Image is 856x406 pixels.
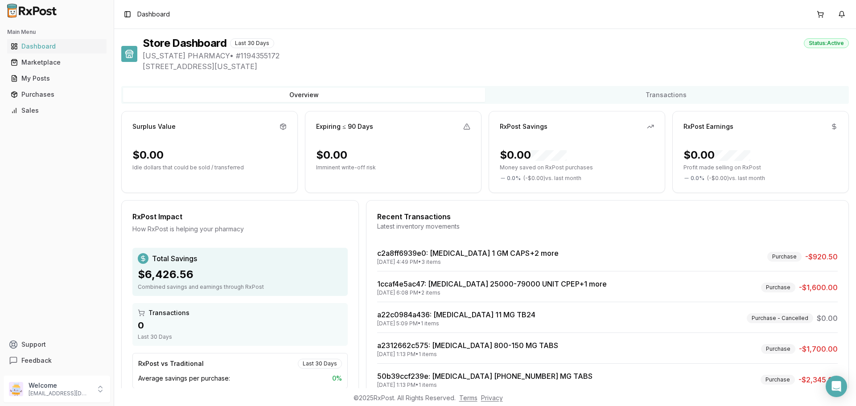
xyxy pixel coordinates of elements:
[377,258,559,266] div: [DATE] 4:49 PM • 3 items
[143,50,849,61] span: [US_STATE] PHARMACY • # 1194355172
[9,382,23,396] img: User avatar
[4,336,110,353] button: Support
[7,70,107,86] a: My Posts
[4,353,110,369] button: Feedback
[137,10,170,19] nav: breadcrumb
[7,29,107,36] h2: Main Menu
[377,279,607,288] a: 1ccaf4e5ac47: [MEDICAL_DATA] 25000-79000 UNIT CPEP+1 more
[137,10,170,19] span: Dashboard
[132,122,176,131] div: Surplus Value
[799,282,838,293] span: -$1,600.00
[377,211,838,222] div: Recent Transactions
[29,390,91,397] p: [EMAIL_ADDRESS][DOMAIN_NAME]
[761,283,795,292] div: Purchase
[799,344,838,354] span: -$1,700.00
[29,381,91,390] p: Welcome
[138,333,342,340] div: Last 30 Days
[377,351,558,358] div: [DATE] 1:13 PM • 1 items
[377,341,558,350] a: a2312662c575: [MEDICAL_DATA] 800-150 MG TABS
[143,61,849,72] span: [STREET_ADDRESS][US_STATE]
[138,283,342,291] div: Combined savings and earnings through RxPost
[377,381,593,389] div: [DATE] 1:13 PM • 1 items
[138,374,230,383] span: Average savings per purchase:
[316,164,470,171] p: Imminent write-off risk
[683,164,838,171] p: Profit made selling on RxPost
[138,267,342,282] div: $6,426.56
[826,376,847,397] div: Open Intercom Messenger
[500,122,547,131] div: RxPost Savings
[683,122,733,131] div: RxPost Earnings
[123,88,485,102] button: Overview
[683,148,750,162] div: $0.00
[7,54,107,70] a: Marketplace
[4,71,110,86] button: My Posts
[316,148,347,162] div: $0.00
[377,372,593,381] a: 50b39ccf239e: [MEDICAL_DATA] [PHONE_NUMBER] MG TABS
[4,39,110,53] button: Dashboard
[132,164,287,171] p: Idle dollars that could be sold / transferred
[4,103,110,118] button: Sales
[481,394,503,402] a: Privacy
[7,86,107,103] a: Purchases
[4,55,110,70] button: Marketplace
[747,313,813,323] div: Purchase - Cancelled
[11,106,103,115] div: Sales
[805,251,838,262] span: -$920.50
[377,289,607,296] div: [DATE] 6:08 PM • 2 items
[11,90,103,99] div: Purchases
[132,225,348,234] div: How RxPost is helping your pharmacy
[11,58,103,67] div: Marketplace
[761,375,795,385] div: Purchase
[298,359,342,369] div: Last 30 Days
[507,175,521,182] span: 0.0 %
[377,222,838,231] div: Latest inventory movements
[143,36,226,50] h1: Store Dashboard
[138,319,342,332] div: 0
[230,38,274,48] div: Last 30 Days
[707,175,765,182] span: ( - $0.00 ) vs. last month
[21,356,52,365] span: Feedback
[804,38,849,48] div: Status: Active
[459,394,477,402] a: Terms
[500,148,567,162] div: $0.00
[132,148,164,162] div: $0.00
[691,175,704,182] span: 0.0 %
[11,74,103,83] div: My Posts
[4,87,110,102] button: Purchases
[377,310,535,319] a: a22c0984a436: [MEDICAL_DATA] 11 MG TB24
[7,38,107,54] a: Dashboard
[761,344,795,354] div: Purchase
[485,88,847,102] button: Transactions
[148,308,189,317] span: Transactions
[316,122,373,131] div: Expiring ≤ 90 Days
[332,374,342,383] span: 0 %
[152,253,197,264] span: Total Savings
[377,320,535,327] div: [DATE] 5:09 PM • 1 items
[767,252,802,262] div: Purchase
[377,249,559,258] a: c2a8ff6939e0: [MEDICAL_DATA] 1 GM CAPS+2 more
[11,42,103,51] div: Dashboard
[7,103,107,119] a: Sales
[817,313,838,324] span: $0.00
[523,175,581,182] span: ( - $0.00 ) vs. last month
[500,164,654,171] p: Money saved on RxPost purchases
[4,4,61,18] img: RxPost Logo
[138,359,204,368] div: RxPost vs Traditional
[798,374,838,385] span: -$2,345.00
[132,211,348,222] div: RxPost Impact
